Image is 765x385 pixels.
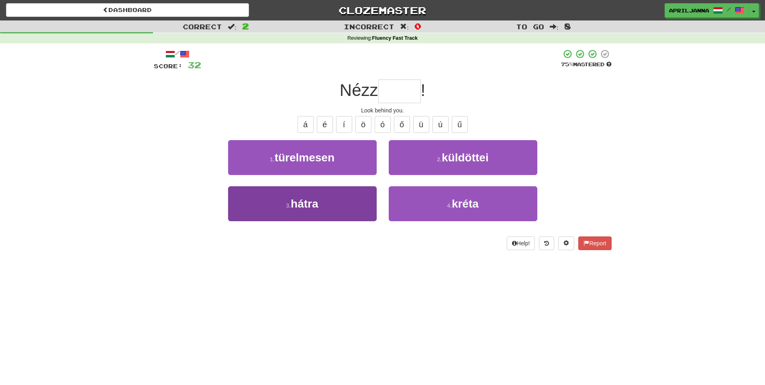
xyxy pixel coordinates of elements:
span: 75 % [561,61,573,67]
strong: Fluency Fast Track [372,35,418,41]
button: Help! [507,236,535,250]
button: 1.türelmesen [228,140,377,175]
span: 2 [242,21,249,31]
button: ó [375,116,391,133]
button: á [298,116,314,133]
span: ! [421,81,426,100]
button: é [317,116,333,133]
span: : [550,23,559,30]
button: 3.hátra [228,186,377,221]
button: ú [432,116,449,133]
button: 2.küldöttei [389,140,537,175]
a: AprilJanna / [665,3,749,18]
a: Clozemaster [261,3,504,17]
span: Nézz [340,81,378,100]
div: / [154,49,201,59]
button: ö [355,116,371,133]
span: / [727,6,731,12]
small: 1 . [270,156,275,163]
span: Correct [183,22,222,31]
span: 8 [564,21,571,31]
small: 4 . [447,202,452,209]
div: Look behind you. [154,106,612,114]
button: ű [452,116,468,133]
a: Dashboard [6,3,249,17]
span: Score: [154,63,183,69]
button: í [336,116,352,133]
button: 4.kréta [389,186,537,221]
span: türelmesen [275,151,335,164]
span: 32 [188,60,201,70]
span: küldöttei [442,151,489,164]
button: ő [394,116,410,133]
span: : [400,23,409,30]
small: 3 . [286,202,291,209]
small: 2 . [437,156,442,163]
span: hátra [291,198,318,210]
button: ü [413,116,429,133]
span: kréta [452,198,479,210]
button: Report [578,236,611,250]
button: Round history (alt+y) [539,236,554,250]
span: To go [516,22,544,31]
div: Mastered [561,61,612,68]
span: 0 [414,21,421,31]
span: : [228,23,237,30]
span: AprilJanna [669,7,709,14]
span: Incorrect [344,22,394,31]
